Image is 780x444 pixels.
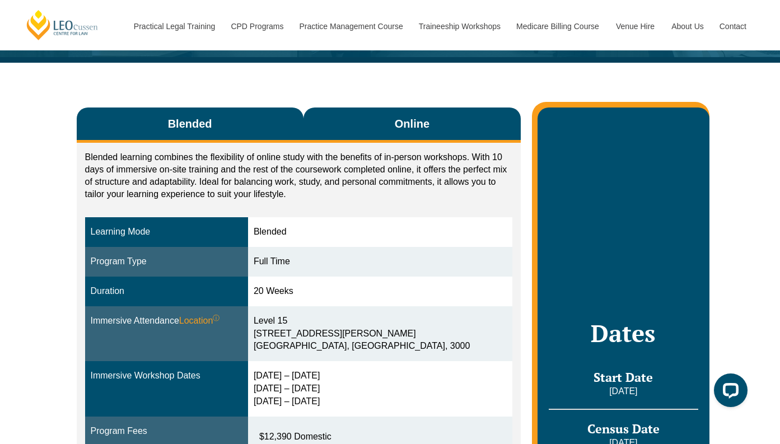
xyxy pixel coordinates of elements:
[222,2,291,50] a: CPD Programs
[711,2,755,50] a: Contact
[91,255,242,268] div: Program Type
[395,116,429,132] span: Online
[91,315,242,328] div: Immersive Attendance
[259,432,331,441] span: $12,390 Domestic
[254,226,507,239] div: Blended
[254,315,507,353] div: Level 15 [STREET_ADDRESS][PERSON_NAME] [GEOGRAPHIC_DATA], [GEOGRAPHIC_DATA], 3000
[549,319,698,347] h2: Dates
[663,2,711,50] a: About Us
[125,2,223,50] a: Practical Legal Training
[254,285,507,298] div: 20 Weeks
[91,425,242,438] div: Program Fees
[91,285,242,298] div: Duration
[85,151,513,200] p: Blended learning combines the flexibility of online study with the benefits of in-person workshop...
[705,369,752,416] iframe: LiveChat chat widget
[608,2,663,50] a: Venue Hire
[587,420,660,437] span: Census Date
[291,2,410,50] a: Practice Management Course
[594,369,653,385] span: Start Date
[91,226,242,239] div: Learning Mode
[91,370,242,382] div: Immersive Workshop Dates
[179,315,220,328] span: Location
[168,116,212,132] span: Blended
[25,9,100,41] a: [PERSON_NAME] Centre for Law
[254,370,507,408] div: [DATE] – [DATE] [DATE] – [DATE] [DATE] – [DATE]
[254,255,507,268] div: Full Time
[549,385,698,398] p: [DATE]
[410,2,508,50] a: Traineeship Workshops
[213,314,219,322] sup: ⓘ
[508,2,608,50] a: Medicare Billing Course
